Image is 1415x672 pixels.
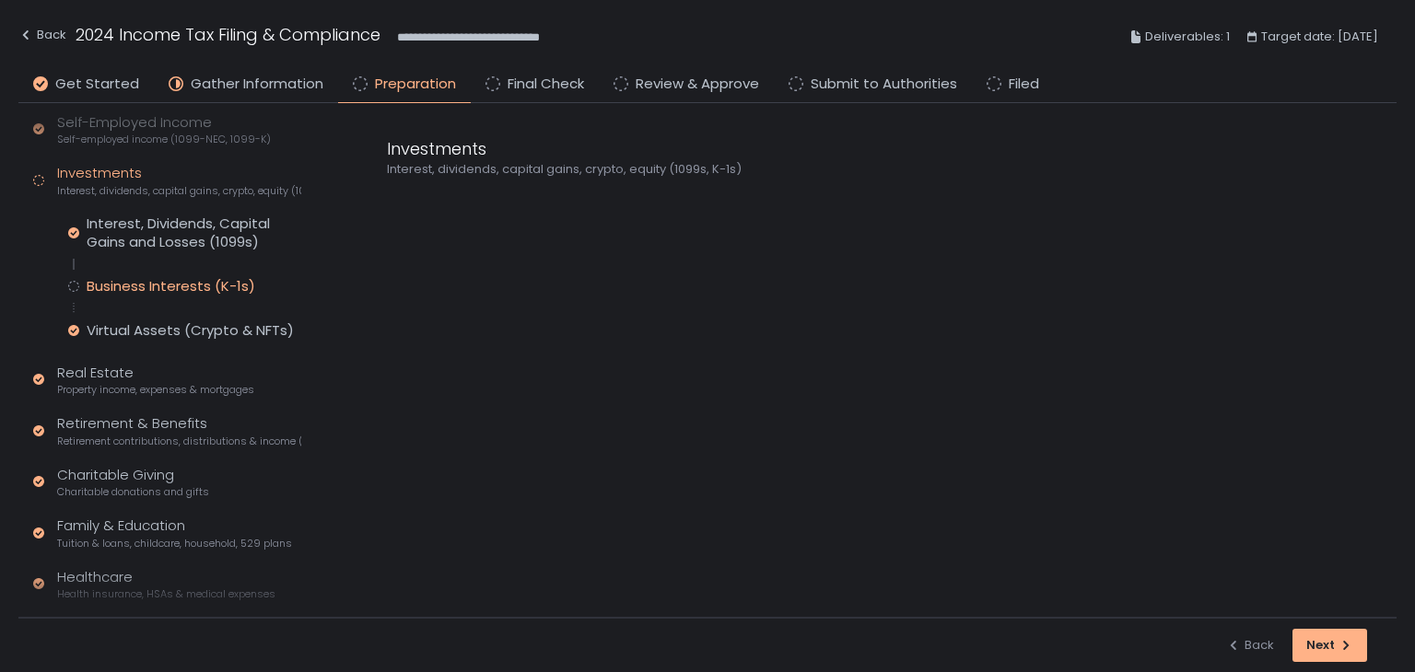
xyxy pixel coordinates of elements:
span: Submit to Authorities [811,74,957,95]
div: Charitable Giving [57,465,209,500]
span: Charitable donations and gifts [57,485,209,499]
div: Real Estate [57,363,254,398]
span: Get Started [55,74,139,95]
div: Investments [387,136,1271,161]
span: Final Check [508,74,584,95]
div: Back [18,24,66,46]
button: Back [18,22,66,52]
button: Back [1226,629,1274,662]
button: Next [1292,629,1367,662]
div: Virtual Assets (Crypto & NFTs) [87,321,294,340]
span: Gather Information [191,74,323,95]
div: Healthcare [57,567,275,602]
div: Investments [57,163,301,198]
span: Self-employed income (1099-NEC, 1099-K) [57,133,271,146]
div: Next [1306,637,1353,654]
span: Retirement contributions, distributions & income (1099-R, 5498) [57,434,301,448]
span: Filed [1009,74,1039,95]
span: Tuition & loans, childcare, household, 529 plans [57,537,292,550]
span: Property income, expenses & mortgages [57,383,254,397]
div: Back [1226,637,1274,654]
div: Business Interests (K-1s) [87,277,255,295]
h1: 2024 Income Tax Filing & Compliance [76,22,380,47]
div: Retirement & Benefits [57,413,301,448]
span: Deliverables: 1 [1145,26,1230,48]
span: Target date: [DATE] [1261,26,1378,48]
span: Review & Approve [636,74,759,95]
div: Interest, Dividends, Capital Gains and Losses (1099s) [87,214,301,251]
div: Interest, dividends, capital gains, crypto, equity (1099s, K-1s) [387,161,1271,178]
span: Interest, dividends, capital gains, crypto, equity (1099s, K-1s) [57,184,301,198]
div: Family & Education [57,516,292,550]
span: Preparation [375,74,456,95]
span: Health insurance, HSAs & medical expenses [57,587,275,601]
div: Self-Employed Income [57,112,271,147]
